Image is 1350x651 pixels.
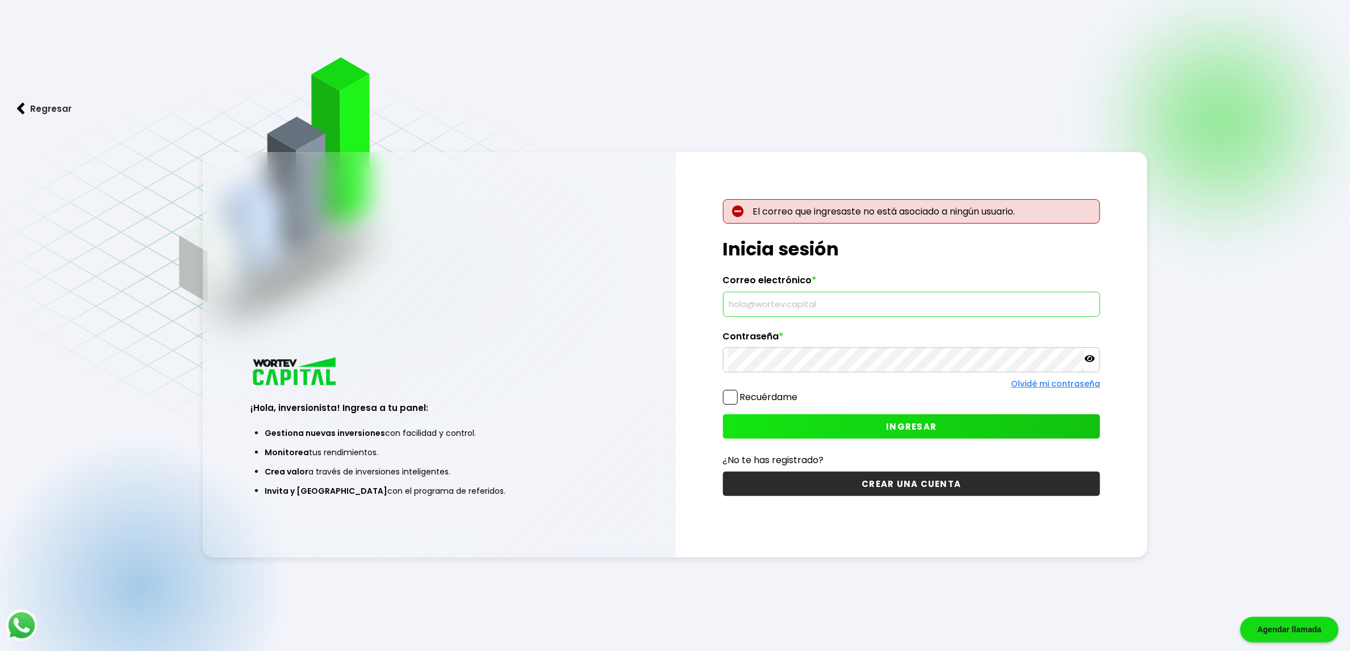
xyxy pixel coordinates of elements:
span: Gestiona nuevas inversiones [265,427,385,439]
a: ¿No te has registrado?CREAR UNA CUENTA [723,453,1101,496]
label: Contraseña [723,331,1101,348]
li: tus rendimientos. [265,443,614,462]
button: CREAR UNA CUENTA [723,472,1101,496]
img: error-circle.027baa21.svg [732,205,744,217]
li: a través de inversiones inteligentes. [265,462,614,481]
p: El correo que ingresaste no está asociado a ningún usuario. [723,199,1101,224]
h1: Inicia sesión [723,236,1101,263]
span: Crea valor [265,466,308,477]
img: logos_whatsapp-icon.242b2217.svg [6,610,37,641]
h3: ¡Hola, inversionista! Ingresa a tu panel: [250,401,628,414]
span: Invita y [GEOGRAPHIC_DATA] [265,485,387,497]
span: Monitorea [265,447,309,458]
label: Recuérdame [740,390,798,404]
span: INGRESAR [886,421,937,432]
li: con facilidad y control. [265,423,614,443]
label: Correo electrónico [723,275,1101,292]
img: logo_wortev_capital [250,356,340,389]
img: flecha izquierda [17,103,25,115]
p: ¿No te has registrado? [723,453,1101,467]
a: Olvidé mi contraseña [1011,378,1100,389]
input: hola@wortev.capital [728,292,1096,316]
li: con el programa de referidos. [265,481,614,501]
button: INGRESAR [723,414,1101,439]
div: Agendar llamada [1240,617,1339,642]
